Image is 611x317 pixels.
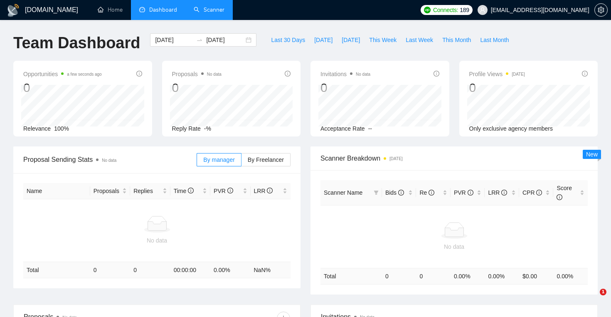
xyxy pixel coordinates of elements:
span: Last 30 Days [271,35,305,45]
button: setting [594,3,608,17]
span: filter [374,190,379,195]
span: info-circle [468,190,473,196]
span: Score [557,185,572,201]
td: 0 [382,268,416,284]
span: setting [595,7,607,13]
button: Last Month [475,33,513,47]
td: 00:00:00 [170,262,210,278]
span: swap-right [196,37,203,43]
span: Only exclusive agency members [469,125,553,132]
span: info-circle [227,188,233,193]
span: Invitations [320,69,370,79]
time: [DATE] [389,156,402,161]
span: Dashboard [149,6,177,13]
td: Total [23,262,90,278]
span: filter [372,186,380,199]
span: info-circle [582,71,588,77]
td: 0.00 % [210,262,250,278]
span: No data [207,72,222,77]
button: This Month [438,33,475,47]
span: New [586,151,598,158]
span: CPR [522,189,542,196]
td: $ 0.00 [519,268,554,284]
span: No data [356,72,370,77]
th: Replies [130,183,170,199]
span: info-circle [398,190,404,196]
button: [DATE] [310,33,337,47]
input: End date [206,35,244,45]
iframe: Intercom live chat [583,289,603,309]
td: 0 [416,268,451,284]
span: dashboard [139,7,145,12]
span: user [480,7,485,13]
span: -% [204,125,211,132]
span: Reply Rate [172,125,201,132]
span: PVR [454,189,473,196]
span: By manager [203,156,234,163]
span: -- [368,125,372,132]
th: Name [23,183,90,199]
span: Profile Views [469,69,525,79]
time: a few seconds ago [67,72,101,77]
span: PVR [214,188,233,194]
span: Last Week [406,35,433,45]
span: info-circle [136,71,142,77]
img: logo [7,4,20,17]
td: NaN % [251,262,291,278]
span: info-circle [557,194,562,200]
span: [DATE] [342,35,360,45]
span: info-circle [434,71,439,77]
span: Scanner Breakdown [320,153,588,163]
button: This Week [365,33,401,47]
span: 1 [600,289,606,295]
span: [DATE] [314,35,333,45]
div: No data [324,242,584,251]
span: Time [174,188,194,194]
div: 0 [23,80,102,96]
button: Last Week [401,33,438,47]
span: By Freelancer [248,156,284,163]
a: setting [594,7,608,13]
div: 0 [172,80,222,96]
span: LRR [254,188,273,194]
span: 189 [460,5,469,15]
span: info-circle [501,190,507,196]
h1: Team Dashboard [13,33,140,53]
span: Replies [133,186,160,196]
img: upwork-logo.png [424,7,431,13]
td: Total [320,268,382,284]
span: info-circle [536,190,542,196]
span: Re [419,189,434,196]
span: Acceptance Rate [320,125,365,132]
th: Proposals [90,183,130,199]
span: info-circle [285,71,291,77]
a: homeHome [98,6,123,13]
span: to [196,37,203,43]
span: No data [102,158,116,163]
span: info-circle [267,188,273,193]
span: Bids [385,189,404,196]
time: [DATE] [512,72,525,77]
div: 0 [320,80,370,96]
span: This Week [369,35,397,45]
td: 0.00 % [485,268,519,284]
td: 0 [130,262,170,278]
a: searchScanner [194,6,224,13]
span: Connects: [433,5,458,15]
td: 0.00 % [553,268,588,284]
span: Opportunities [23,69,102,79]
input: Start date [155,35,193,45]
span: Proposal Sending Stats [23,154,197,165]
span: info-circle [429,190,434,196]
span: LRR [488,189,507,196]
span: Relevance [23,125,51,132]
td: 0.00 % [451,268,485,284]
span: This Month [442,35,471,45]
td: 0 [90,262,130,278]
span: Scanner Name [324,189,362,196]
span: Last Month [480,35,509,45]
span: info-circle [188,188,194,193]
button: [DATE] [337,33,365,47]
button: Last 30 Days [266,33,310,47]
div: 0 [469,80,525,96]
